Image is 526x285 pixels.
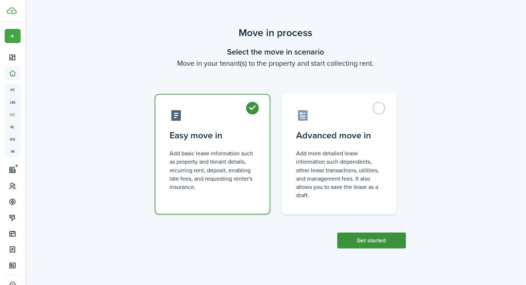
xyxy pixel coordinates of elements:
[146,25,406,40] scenario-title: Move in process
[5,133,21,145] a: eq
[146,58,406,69] wizard-step-header-description: Move in your tenant(s) to the property and start collecting rent.
[170,129,255,142] control-radio-card-title: Easy move in
[296,129,382,142] control-radio-card-title: Advanced move in
[5,145,21,157] a: in
[5,96,21,108] a: un
[5,84,21,96] a: pt
[170,149,255,191] control-radio-card-description: Add basic lease information such as property and tenant details, recurring rent, deposit, enablin...
[337,233,406,249] button: Get started
[146,46,406,58] wizard-step-header-title: Select the move in scenario
[5,121,21,133] a: kl
[296,149,382,199] control-radio-card-description: Add more detailed lease information such dependents, other lease transactions, utilities, and man...
[5,29,21,43] button: Open menu
[7,7,17,14] img: TenantCloud
[5,108,21,121] a: oc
